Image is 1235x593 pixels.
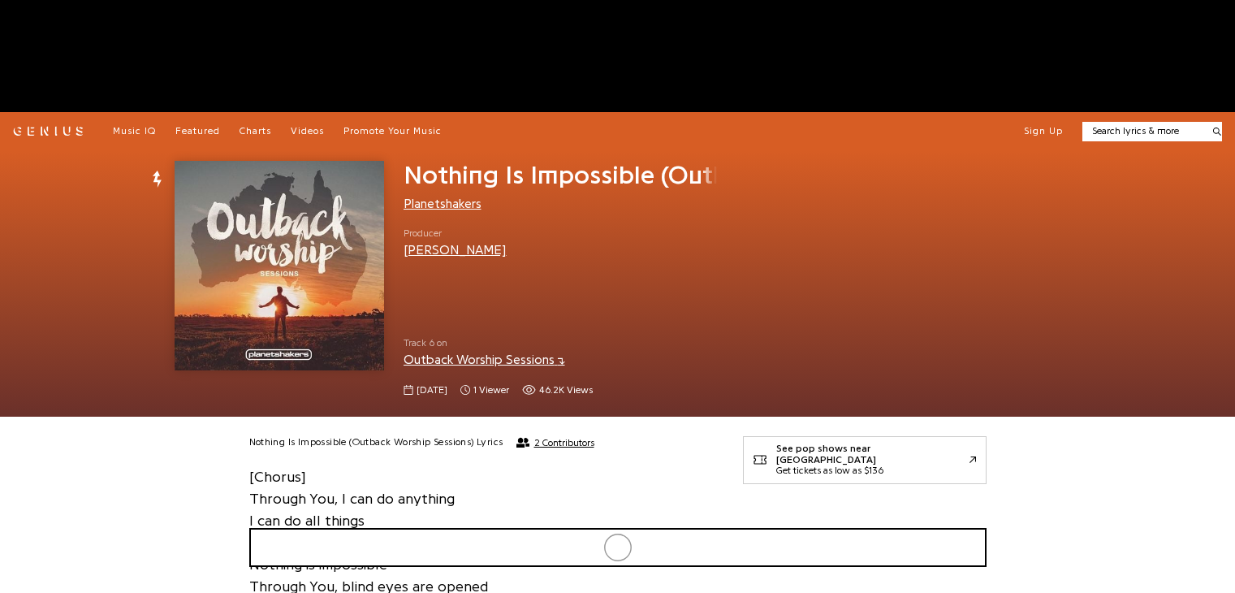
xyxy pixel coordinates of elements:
a: [PERSON_NAME] [404,244,507,257]
span: 46,165 views [522,383,593,397]
a: Charts [240,125,271,138]
a: Planetshakers [404,197,481,210]
span: [DATE] [417,383,447,397]
span: Track 6 on [404,336,717,350]
span: Charts [240,126,271,136]
a: Promote Your Music [343,125,442,138]
div: Get tickets as low as $136 [776,465,969,477]
span: Music IQ [113,126,156,136]
div: See pop shows near [GEOGRAPHIC_DATA] [776,444,969,465]
button: Sign Up [1024,125,1063,138]
a: Music IQ [113,125,156,138]
span: 1 viewer [473,383,509,397]
h2: Nothing Is Impossible (Outback Worship Sessions) Lyrics [249,436,503,449]
a: Videos [291,125,324,138]
span: Producer [404,227,507,240]
span: 46.2K views [539,383,593,397]
a: Outback Worship Sessions [404,353,565,366]
button: 2 Contributors [516,437,594,448]
img: Cover art for Nothing Is Impossible (Outback Worship Sessions) by Planetshakers [175,161,384,370]
a: Featured [175,125,220,138]
input: Search lyrics & more [1082,124,1203,138]
span: 2 Contributors [534,437,594,448]
span: Videos [291,126,324,136]
span: 1 viewer [460,383,509,397]
span: Nothing Is Impossible (Outback Worship Sessions) [404,162,981,188]
span: Featured [175,126,220,136]
a: See pop shows near [GEOGRAPHIC_DATA]Get tickets as low as $136 [743,436,987,484]
span: Promote Your Music [343,126,442,136]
